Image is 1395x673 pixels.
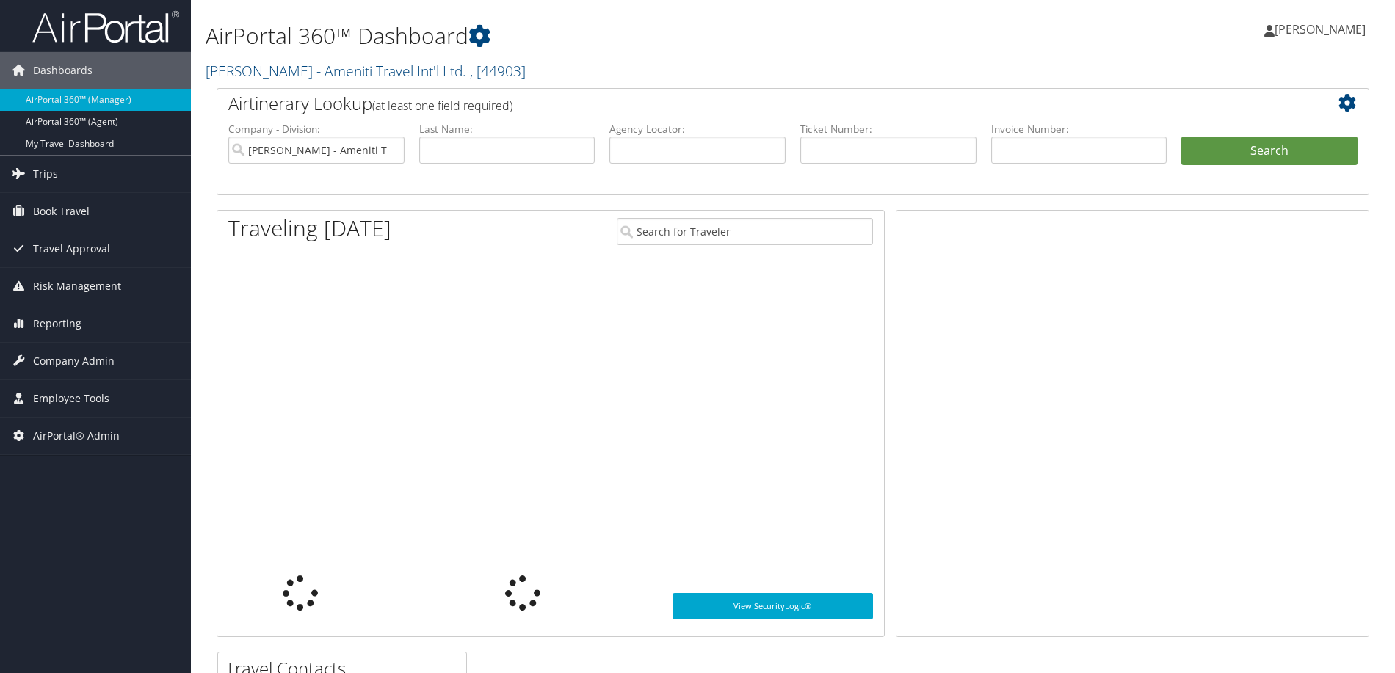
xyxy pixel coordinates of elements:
a: [PERSON_NAME] [1264,7,1380,51]
a: View SecurityLogic® [673,593,873,619]
button: Search [1181,137,1358,166]
a: [PERSON_NAME] - Ameniti Travel Int'l Ltd. [206,61,526,81]
span: Trips [33,156,58,192]
span: (at least one field required) [372,98,512,114]
label: Ticket Number: [800,122,976,137]
h2: Airtinerary Lookup [228,91,1261,116]
span: Book Travel [33,193,90,230]
img: airportal-logo.png [32,10,179,44]
label: Invoice Number: [991,122,1167,137]
span: Travel Approval [33,230,110,267]
span: AirPortal® Admin [33,418,120,454]
label: Company - Division: [228,122,405,137]
h1: Traveling [DATE] [228,213,391,244]
span: Employee Tools [33,380,109,417]
span: Company Admin [33,343,115,379]
h1: AirPortal 360™ Dashboard [206,21,989,51]
span: Reporting [33,305,81,342]
span: Risk Management [33,268,121,305]
label: Agency Locator: [609,122,786,137]
span: [PERSON_NAME] [1275,21,1366,37]
input: Search for Traveler [617,218,872,245]
span: Dashboards [33,52,93,89]
label: Last Name: [419,122,595,137]
span: , [ 44903 ] [470,61,526,81]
